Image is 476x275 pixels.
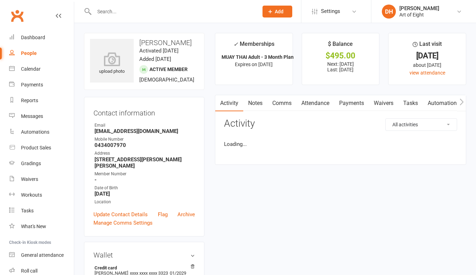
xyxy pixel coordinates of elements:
[93,219,153,227] a: Manage Comms Settings
[233,41,238,48] i: ✓
[149,66,188,72] span: Active member
[21,82,43,87] div: Payments
[92,7,253,16] input: Search...
[233,40,274,52] div: Memberships
[21,252,64,258] div: General attendance
[94,150,195,157] div: Address
[94,156,195,169] strong: [STREET_ADDRESS][PERSON_NAME][PERSON_NAME]
[395,61,460,69] div: about [DATE]
[21,192,42,198] div: Workouts
[21,98,38,103] div: Reports
[243,95,267,111] a: Notes
[21,145,51,150] div: Product Sales
[382,5,396,19] div: DH
[94,142,195,148] strong: 0434007970
[9,93,74,108] a: Reports
[94,265,191,270] strong: Credit card
[139,56,171,62] time: Added [DATE]
[9,219,74,234] a: What's New
[9,140,74,156] a: Product Sales
[267,95,296,111] a: Comms
[9,187,74,203] a: Workouts
[21,129,49,135] div: Automations
[321,3,340,19] span: Settings
[21,35,45,40] div: Dashboard
[93,106,195,117] h3: Contact information
[224,118,457,129] h3: Activity
[413,40,442,52] div: Last visit
[399,12,439,18] div: Art of Eight
[275,9,283,14] span: Add
[94,177,195,183] strong: -
[308,61,373,72] p: Next: [DATE] Last: [DATE]
[296,95,334,111] a: Attendance
[8,7,26,24] a: Clubworx
[409,70,445,76] a: view attendance
[21,268,37,274] div: Roll call
[177,210,195,219] a: Archive
[94,171,195,177] div: Member Number
[139,48,178,54] time: Activated [DATE]
[334,95,369,111] a: Payments
[21,113,43,119] div: Messages
[9,203,74,219] a: Tasks
[21,208,34,213] div: Tasks
[21,50,37,56] div: People
[90,39,198,47] h3: [PERSON_NAME]
[21,161,41,166] div: Gradings
[9,61,74,77] a: Calendar
[21,176,38,182] div: Waivers
[94,199,195,205] div: Location
[9,171,74,187] a: Waivers
[94,136,195,143] div: Mobile Number
[235,62,273,67] span: Expires on [DATE]
[9,108,74,124] a: Messages
[21,66,41,72] div: Calendar
[9,156,74,171] a: Gradings
[308,52,373,59] div: $495.00
[9,30,74,45] a: Dashboard
[93,251,195,259] h3: Wallet
[93,210,148,219] a: Update Contact Details
[399,5,439,12] div: [PERSON_NAME]
[369,95,398,111] a: Waivers
[139,77,194,83] span: [DEMOGRAPHIC_DATA]
[398,95,423,111] a: Tasks
[215,95,243,111] a: Activity
[9,77,74,93] a: Payments
[9,124,74,140] a: Automations
[94,122,195,129] div: Email
[262,6,292,17] button: Add
[224,140,457,148] li: Loading...
[9,45,74,61] a: People
[90,52,134,75] div: upload photo
[328,40,353,52] div: $ Balance
[94,185,195,191] div: Date of Birth
[395,52,460,59] div: [DATE]
[94,191,195,197] strong: [DATE]
[94,128,195,134] strong: [EMAIL_ADDRESS][DOMAIN_NAME]
[423,95,464,111] a: Automations
[21,224,46,229] div: What's New
[222,54,294,60] strong: MUAY THAI Adult - 3 Month Plan
[158,210,168,219] a: Flag
[9,247,74,263] a: General attendance kiosk mode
